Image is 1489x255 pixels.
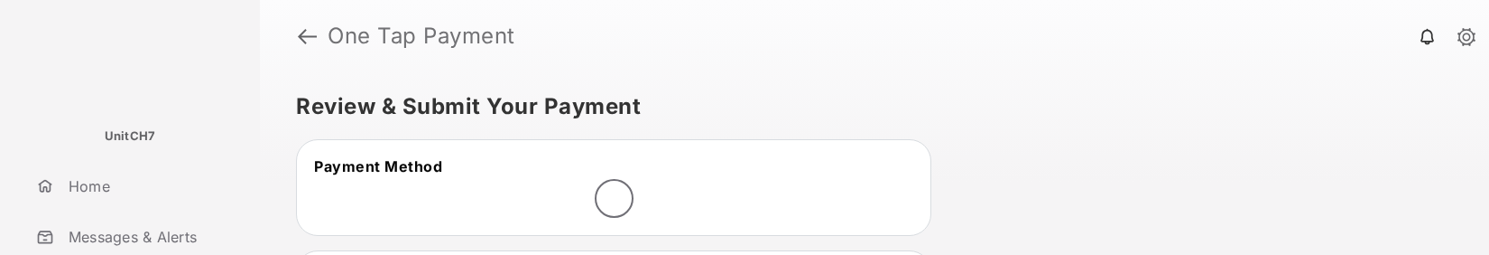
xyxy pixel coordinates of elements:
[29,165,260,208] a: Home
[328,25,515,47] strong: One Tap Payment
[105,127,156,146] p: UnitCH7
[296,96,1438,118] h5: Review & Submit Your Payment
[314,157,442,175] span: Payment Method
